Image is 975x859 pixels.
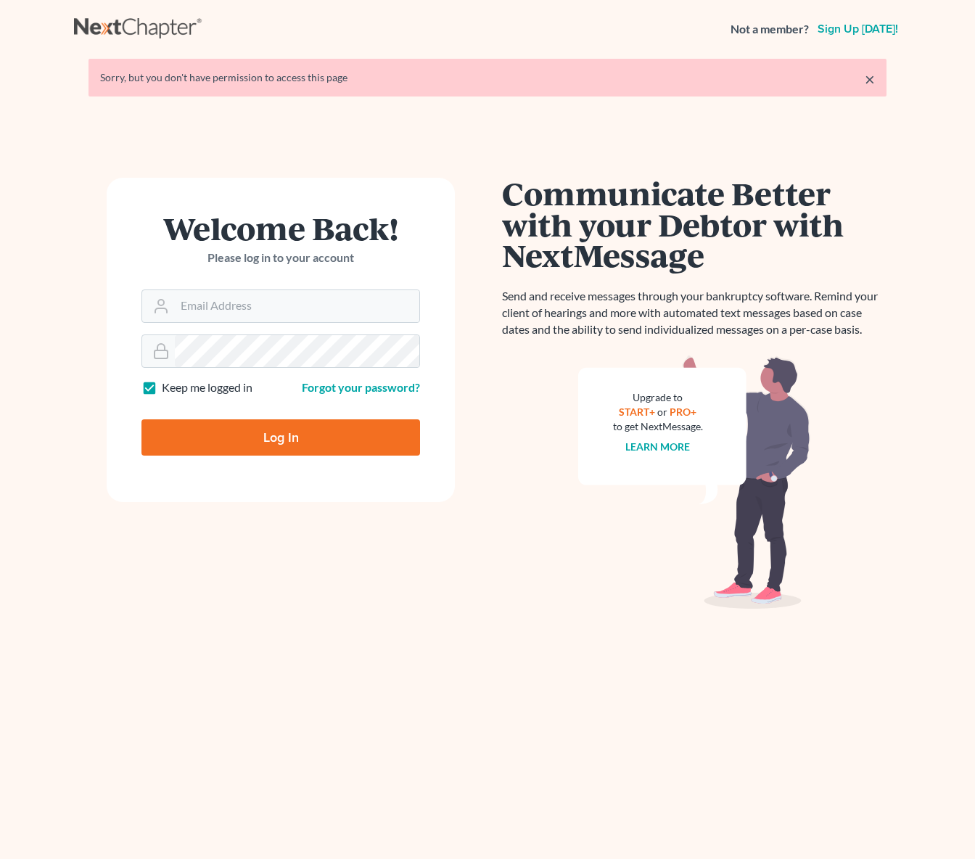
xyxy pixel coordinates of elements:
a: Learn more [626,440,691,453]
strong: Not a member? [731,21,809,38]
a: Forgot your password? [302,380,420,394]
h1: Communicate Better with your Debtor with NextMessage [502,178,886,271]
img: nextmessage_bg-59042aed3d76b12b5cd301f8e5b87938c9018125f34e5fa2b7a6b67550977c72.svg [578,355,810,609]
a: Sign up [DATE]! [815,23,901,35]
input: Log In [141,419,420,456]
div: Upgrade to [613,390,703,405]
a: PRO+ [670,406,697,418]
p: Send and receive messages through your bankruptcy software. Remind your client of hearings and mo... [502,288,886,338]
p: Please log in to your account [141,250,420,266]
input: Email Address [175,290,419,322]
div: to get NextMessage. [613,419,703,434]
span: or [658,406,668,418]
a: START+ [620,406,656,418]
a: × [865,70,875,88]
label: Keep me logged in [162,379,252,396]
div: Sorry, but you don't have permission to access this page [100,70,875,85]
h1: Welcome Back! [141,213,420,244]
